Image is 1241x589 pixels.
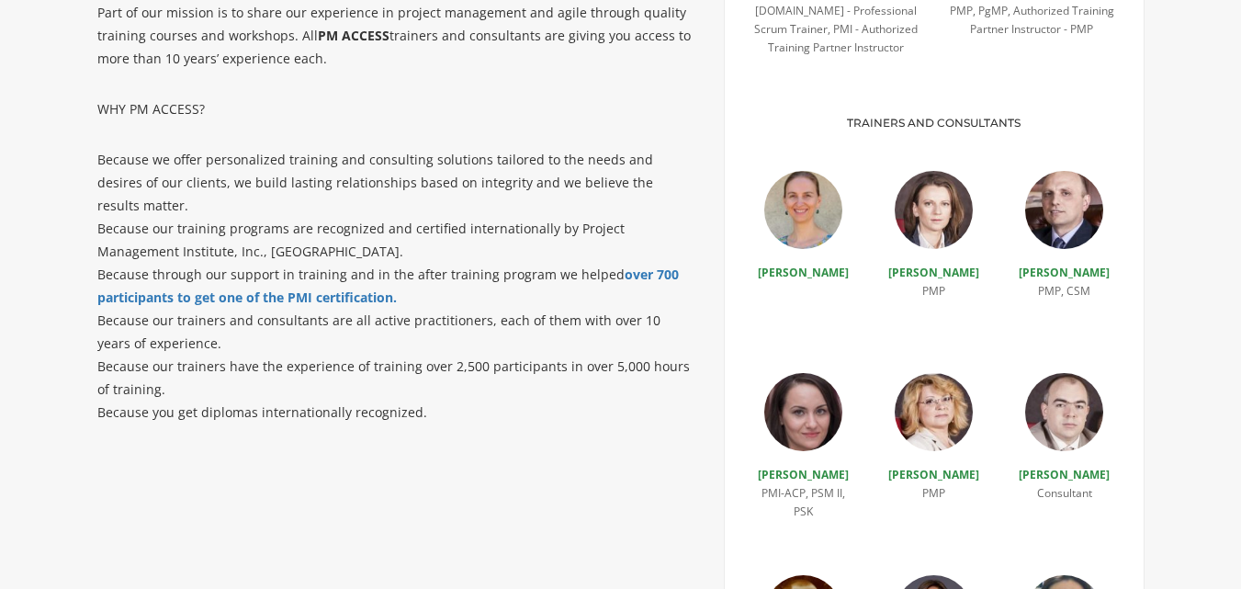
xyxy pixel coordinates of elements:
a: [PERSON_NAME] [1019,265,1110,280]
li: Because you get diplomas internationally recognized. [97,401,697,424]
p: PMP, PgMP, Authorized Training Partner Instructor - PMP [948,2,1116,39]
a: [PERSON_NAME] [758,467,849,482]
li: Because through our support in training and in the after training program we helped [97,263,697,309]
li: Because our training programs are recognized and certified internationally by Project Management ... [97,217,697,263]
p: TRAINERS AND CONSULTANTS [752,111,1116,134]
p: PMP, CSM [1013,282,1116,300]
p: PMP [883,282,986,300]
a: [PERSON_NAME] [888,467,979,482]
li: Because we offer personalized training and consulting solutions tailored to the needs and desires... [97,148,697,217]
li: Because our trainers and consultants are all active practitioners, each of them with over 10 year... [97,309,697,355]
p: WHY PM ACCESS? [97,97,697,120]
a: [PERSON_NAME] [1019,467,1110,482]
a: [PERSON_NAME] [758,265,849,280]
p: Consultant [1013,484,1116,503]
strong: PM ACCESS [318,27,389,44]
p: PMI-ACP, PSM II, PSK [752,484,855,521]
p: [DOMAIN_NAME] - Professional Scrum Trainer, PMI - Authorized Training Partner Instructor [752,2,920,57]
p: PMP [883,484,986,503]
a: over 700 participants to get one of the PMI certification. [97,266,679,306]
a: [PERSON_NAME] [888,265,979,280]
li: Because our trainers have the experience of training over 2,500 participants in over 5,000 hours ... [97,355,697,401]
